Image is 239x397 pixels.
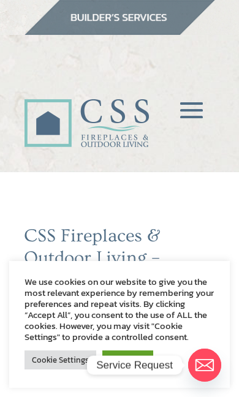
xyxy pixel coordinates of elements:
a: Email [188,349,221,382]
a: Cookie Settings [25,350,96,369]
h2: CSS Fireplaces & Outdoor Living – [GEOGRAPHIC_DATA] [24,225,215,297]
a: Accept All [102,350,153,369]
img: CSS Fireplaces & Outdoor Living (Formerly Construction Solutions & Supply)- Jacksonville Ormond B... [24,65,149,154]
div: We use cookies on our website to give you the most relevant experience by remembering your prefer... [25,276,214,342]
a: builder services construction supply [24,23,215,39]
